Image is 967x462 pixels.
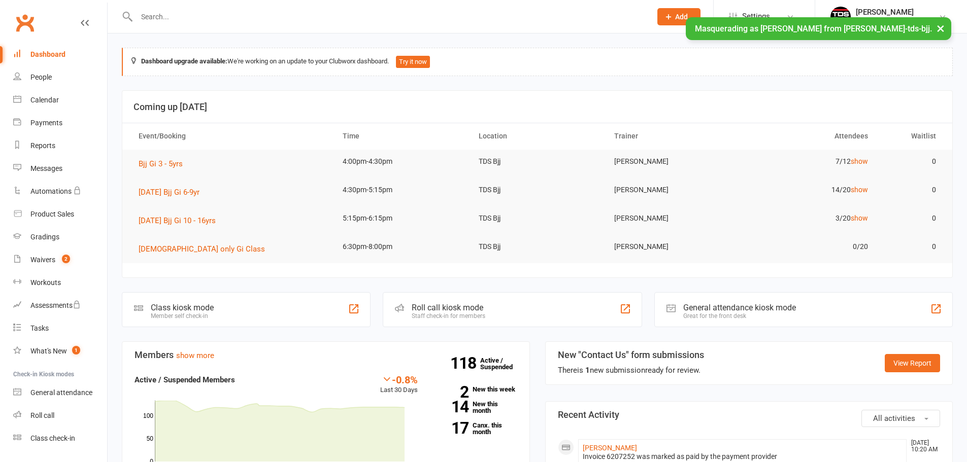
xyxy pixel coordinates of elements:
[877,123,945,149] th: Waitlist
[450,356,480,371] strong: 118
[30,96,59,104] div: Calendar
[558,410,941,420] h3: Recent Activity
[873,414,915,423] span: All activities
[741,123,877,149] th: Attendees
[139,188,199,197] span: [DATE] Bjj Gi 6-9yr
[139,186,207,198] button: [DATE] Bjj Gi 6-9yr
[30,347,67,355] div: What's New
[856,17,931,26] div: [PERSON_NAME]-tds-bjj
[433,399,469,414] strong: 14
[856,8,931,17] div: [PERSON_NAME]
[583,452,903,461] div: Invoice 6207252 was marked as paid by the payment provider
[139,216,216,225] span: [DATE] Bjj Gi 10 - 16yrs
[30,233,59,241] div: Gradings
[334,178,470,202] td: 4:30pm-5:15pm
[30,411,54,419] div: Roll call
[851,214,868,222] a: show
[683,303,796,312] div: General attendance kiosk mode
[135,350,517,360] h3: Members
[433,422,517,435] a: 17Canx. this month
[605,235,741,259] td: [PERSON_NAME]
[72,346,80,354] span: 1
[605,123,741,149] th: Trainer
[412,312,485,319] div: Staff check-in for members
[877,150,945,173] td: 0
[470,206,606,230] td: TDS Bjj
[30,210,74,218] div: Product Sales
[583,444,637,452] a: [PERSON_NAME]
[657,8,701,25] button: Add
[30,164,62,172] div: Messages
[851,157,868,165] a: show
[433,420,469,436] strong: 17
[433,401,517,414] a: 14New this month
[877,206,945,230] td: 0
[139,243,272,255] button: [DEMOGRAPHIC_DATA] only Gi Class
[741,206,877,230] td: 3/20
[135,375,235,384] strong: Active / Suspended Members
[139,158,190,170] button: Bjj Gi 3 - 5yrs
[742,5,770,28] span: Settings
[30,256,55,264] div: Waivers
[334,123,470,149] th: Time
[13,294,107,317] a: Assessments
[134,102,941,112] h3: Coming up [DATE]
[141,57,227,65] strong: Dashboard upgrade available:
[30,301,81,309] div: Assessments
[62,255,70,263] span: 2
[470,235,606,259] td: TDS Bjj
[885,354,940,372] a: View Report
[129,123,334,149] th: Event/Booking
[605,178,741,202] td: [PERSON_NAME]
[861,410,940,427] button: All activities
[13,157,107,180] a: Messages
[380,374,418,385] div: -0.8%
[683,312,796,319] div: Great for the front desk
[13,134,107,157] a: Reports
[433,386,517,393] a: 2New this week
[851,186,868,194] a: show
[13,317,107,340] a: Tasks
[334,206,470,230] td: 5:15pm-6:15pm
[695,24,932,33] span: Masquerading as [PERSON_NAME] from [PERSON_NAME]-tds-bjj.
[380,374,418,396] div: Last 30 Days
[13,66,107,89] a: People
[139,159,183,168] span: Bjj Gi 3 - 5yrs
[13,226,107,248] a: Gradings
[122,48,953,76] div: We're working on an update to your Clubworx dashboard.
[30,73,52,81] div: People
[741,178,877,202] td: 14/20
[558,350,704,360] h3: New "Contact Us" form submissions
[30,187,72,195] div: Automations
[741,235,877,259] td: 0/20
[13,271,107,294] a: Workouts
[12,10,38,35] a: Clubworx
[30,141,55,150] div: Reports
[396,56,430,68] button: Try it now
[13,203,107,226] a: Product Sales
[13,248,107,271] a: Waivers 2
[176,351,214,360] a: show more
[877,235,945,259] td: 0
[412,303,485,312] div: Roll call kiosk mode
[13,112,107,134] a: Payments
[13,381,107,404] a: General attendance kiosk mode
[480,349,525,378] a: 118Active / Suspended
[13,89,107,112] a: Calendar
[13,43,107,66] a: Dashboard
[741,150,877,173] td: 7/12
[13,404,107,427] a: Roll call
[30,434,75,442] div: Class check-in
[470,178,606,202] td: TDS Bjj
[585,366,590,375] strong: 1
[30,324,49,332] div: Tasks
[675,13,688,21] span: Add
[906,440,940,453] time: [DATE] 10:20 AM
[30,388,92,397] div: General attendance
[877,178,945,202] td: 0
[334,150,470,173] td: 4:00pm-4:30pm
[605,150,741,173] td: [PERSON_NAME]
[558,364,704,376] div: There is new submission ready for review.
[470,123,606,149] th: Location
[931,17,950,39] button: ×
